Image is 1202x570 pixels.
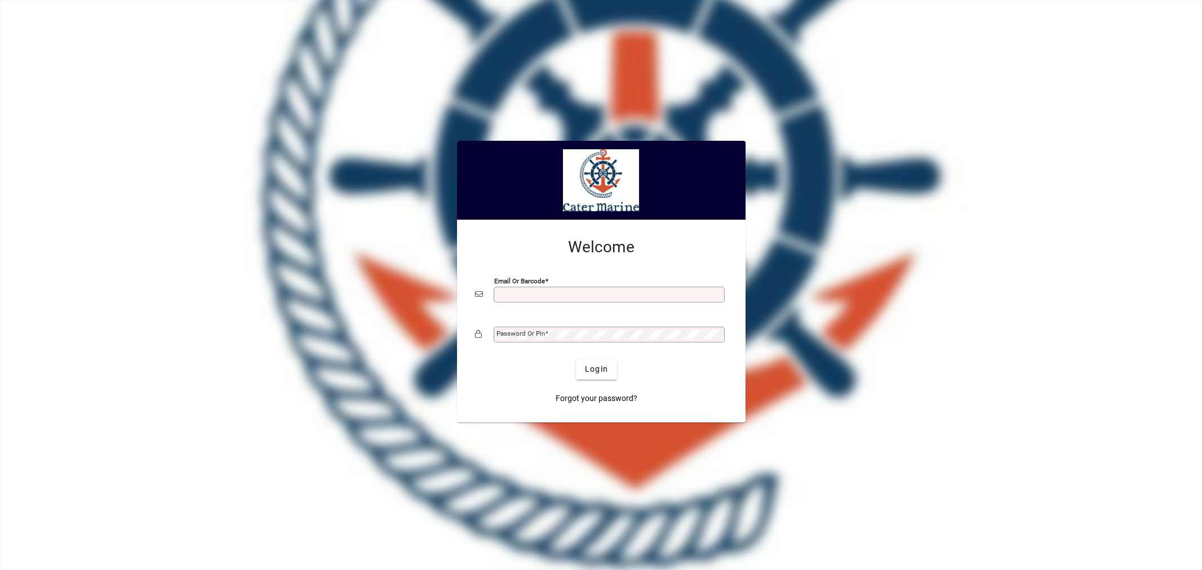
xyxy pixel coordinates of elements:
[556,393,637,404] span: Forgot your password?
[551,389,642,409] a: Forgot your password?
[576,359,617,380] button: Login
[496,329,545,337] mat-label: Password or Pin
[585,363,608,375] span: Login
[494,277,545,284] mat-label: Email or Barcode
[475,238,728,257] h2: Welcome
